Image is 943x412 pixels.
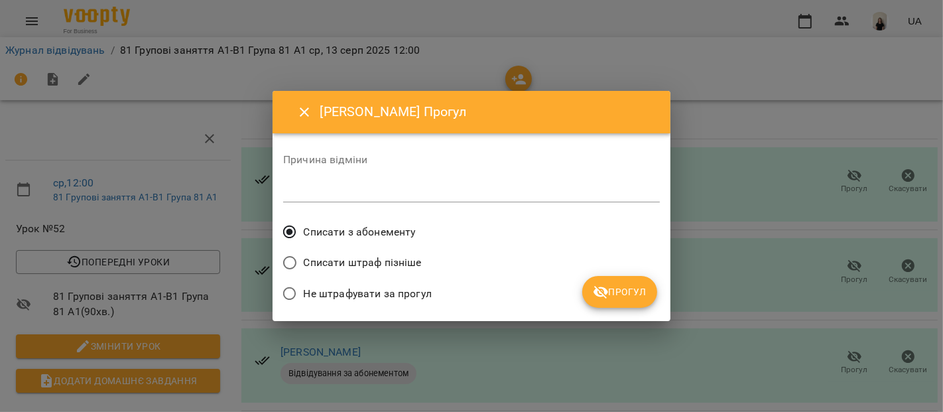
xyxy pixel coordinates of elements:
button: Прогул [582,276,657,308]
span: Не штрафувати за прогул [304,286,432,302]
h6: [PERSON_NAME] Прогул [320,102,655,122]
span: Списати штраф пізніше [304,255,422,271]
button: Close [288,96,320,128]
span: Прогул [593,284,647,300]
label: Причина відміни [283,155,660,165]
span: Списати з абонементу [304,224,416,240]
